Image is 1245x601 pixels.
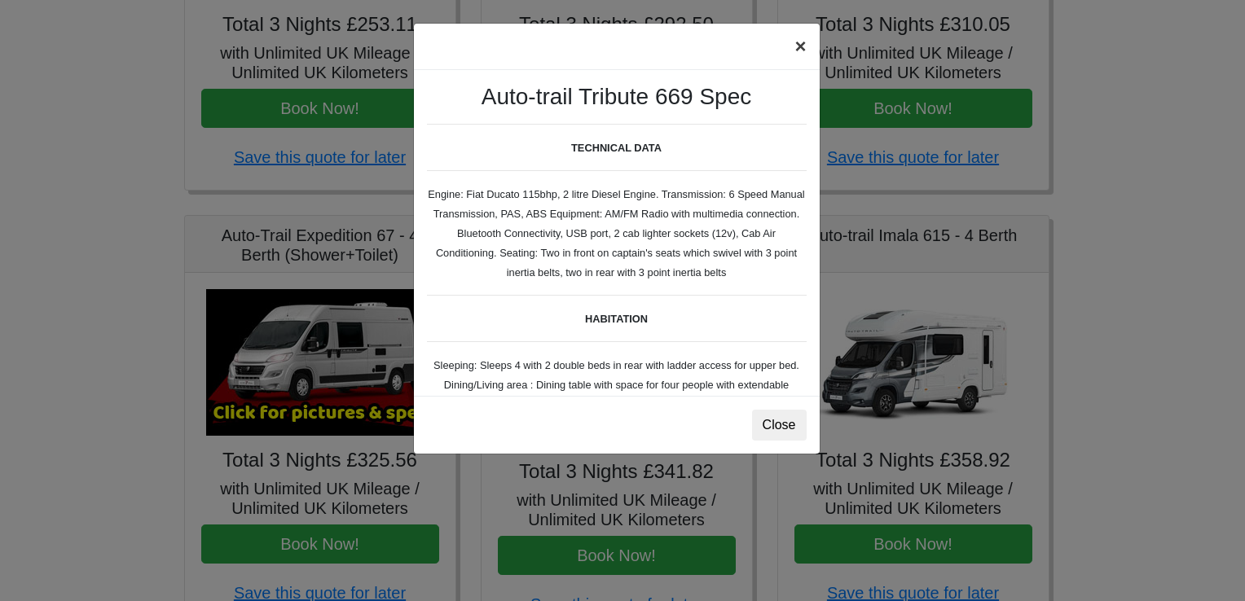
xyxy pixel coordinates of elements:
[781,24,819,69] button: ×
[585,313,648,325] b: HABITATION
[752,410,807,441] button: Close
[427,83,807,111] h3: Auto-trail Tribute 669 Spec
[571,142,662,154] b: TECHNICAL DATA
